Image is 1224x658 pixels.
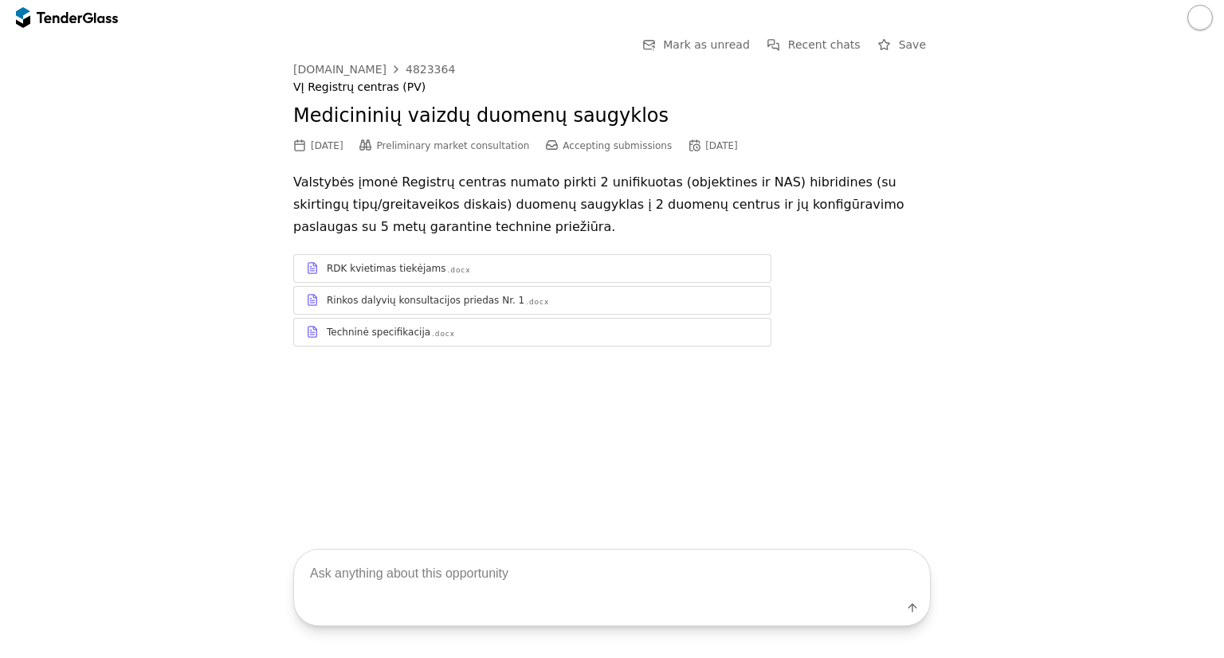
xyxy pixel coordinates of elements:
[293,64,386,75] div: [DOMAIN_NAME]
[327,262,446,275] div: RDK kvietimas tiekėjams
[327,326,430,339] div: Techninė specifikacija
[293,171,931,238] p: Valstybės įmonė Registrų centras numato pirkti 2 unifikuotas (objektines ir NAS) hibridines (su s...
[432,329,455,339] div: .docx
[293,286,771,315] a: Rinkos dalyvių konsultacijos priedas Nr. 1.docx
[377,140,530,151] span: Preliminary market consultation
[293,318,771,347] a: Techninė specifikacija.docx
[293,80,931,94] div: VĮ Registrų centras (PV)
[899,38,926,51] span: Save
[526,297,549,307] div: .docx
[663,38,750,51] span: Mark as unread
[563,140,672,151] span: Accepting submissions
[327,294,524,307] div: Rinkos dalyvių konsultacijos priedas Nr. 1
[293,63,455,76] a: [DOMAIN_NAME]4823364
[311,140,343,151] div: [DATE]
[873,35,931,55] button: Save
[293,254,771,283] a: RDK kvietimas tiekėjams.docx
[705,140,738,151] div: [DATE]
[406,64,455,75] div: 4823364
[763,35,865,55] button: Recent chats
[788,38,861,51] span: Recent chats
[293,103,931,130] h2: Medicininių vaizdų duomenų saugyklos
[637,35,755,55] button: Mark as unread
[448,265,471,276] div: .docx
